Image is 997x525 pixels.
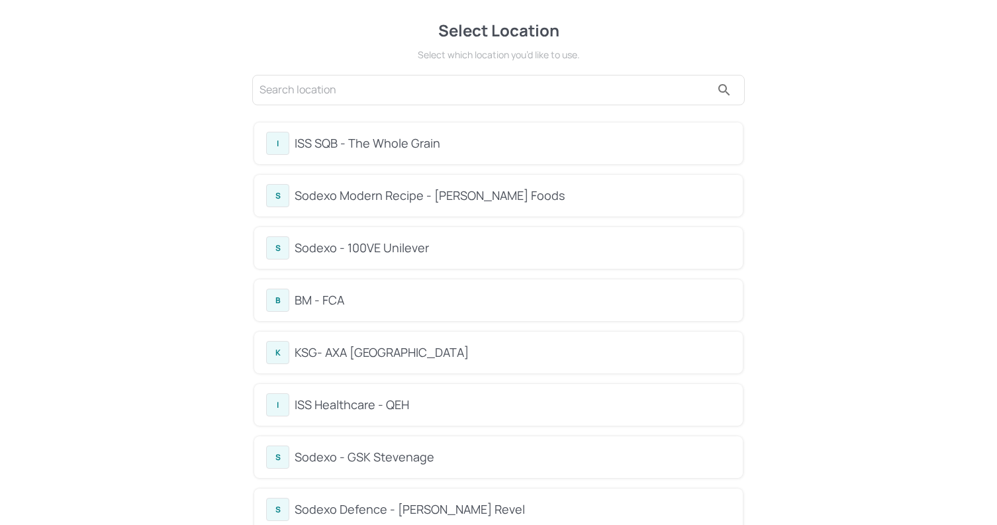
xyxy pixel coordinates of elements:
[295,501,731,518] div: Sodexo Defence - [PERSON_NAME] Revel
[295,448,731,466] div: Sodexo - GSK Stevenage
[266,236,289,260] div: S
[266,289,289,312] div: B
[295,134,731,152] div: ISS SQB - The Whole Grain
[266,498,289,521] div: S
[266,132,289,155] div: I
[250,48,747,62] div: Select which location you’d like to use.
[266,393,289,416] div: I
[295,239,731,257] div: Sodexo - 100VE Unilever
[295,187,731,205] div: Sodexo Modern Recipe - [PERSON_NAME] Foods
[295,291,731,309] div: BM - FCA
[295,396,731,414] div: ISS Healthcare - QEH
[266,184,289,207] div: S
[260,79,711,101] input: Search location
[711,77,737,103] button: search
[266,446,289,469] div: S
[250,19,747,42] div: Select Location
[295,344,731,361] div: KSG- AXA [GEOGRAPHIC_DATA]
[266,341,289,364] div: K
